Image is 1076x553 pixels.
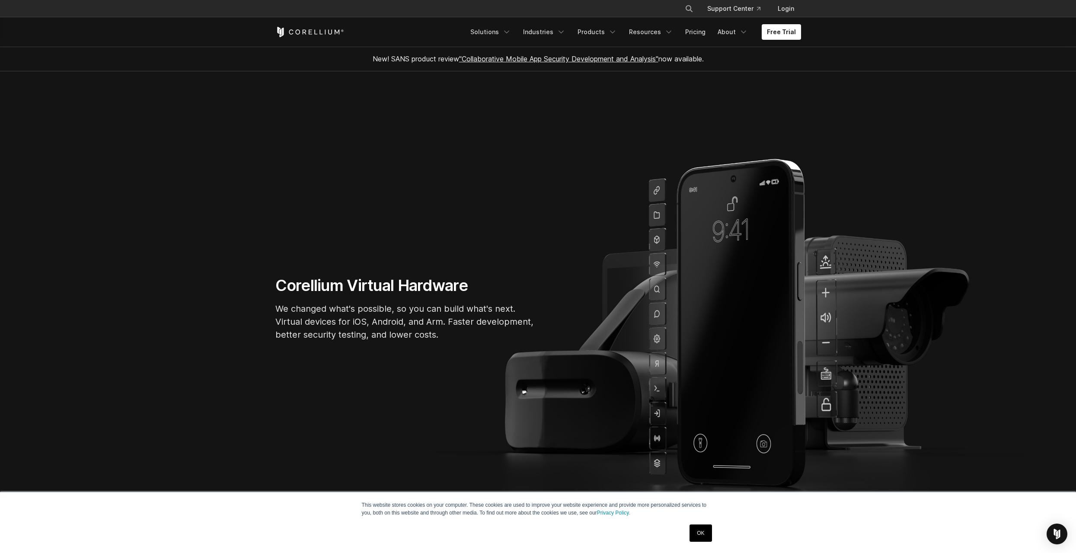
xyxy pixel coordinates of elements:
[680,24,711,40] a: Pricing
[690,524,712,542] a: OK
[362,501,715,517] p: This website stores cookies on your computer. These cookies are used to improve your website expe...
[465,24,516,40] a: Solutions
[762,24,801,40] a: Free Trial
[465,24,801,40] div: Navigation Menu
[275,27,344,37] a: Corellium Home
[459,54,658,63] a: "Collaborative Mobile App Security Development and Analysis"
[1047,524,1067,544] div: Open Intercom Messenger
[712,24,753,40] a: About
[771,1,801,16] a: Login
[275,302,535,341] p: We changed what's possible, so you can build what's next. Virtual devices for iOS, Android, and A...
[674,1,801,16] div: Navigation Menu
[518,24,571,40] a: Industries
[597,510,630,516] a: Privacy Policy.
[681,1,697,16] button: Search
[700,1,767,16] a: Support Center
[572,24,622,40] a: Products
[373,54,704,63] span: New! SANS product review now available.
[624,24,678,40] a: Resources
[275,276,535,295] h1: Corellium Virtual Hardware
